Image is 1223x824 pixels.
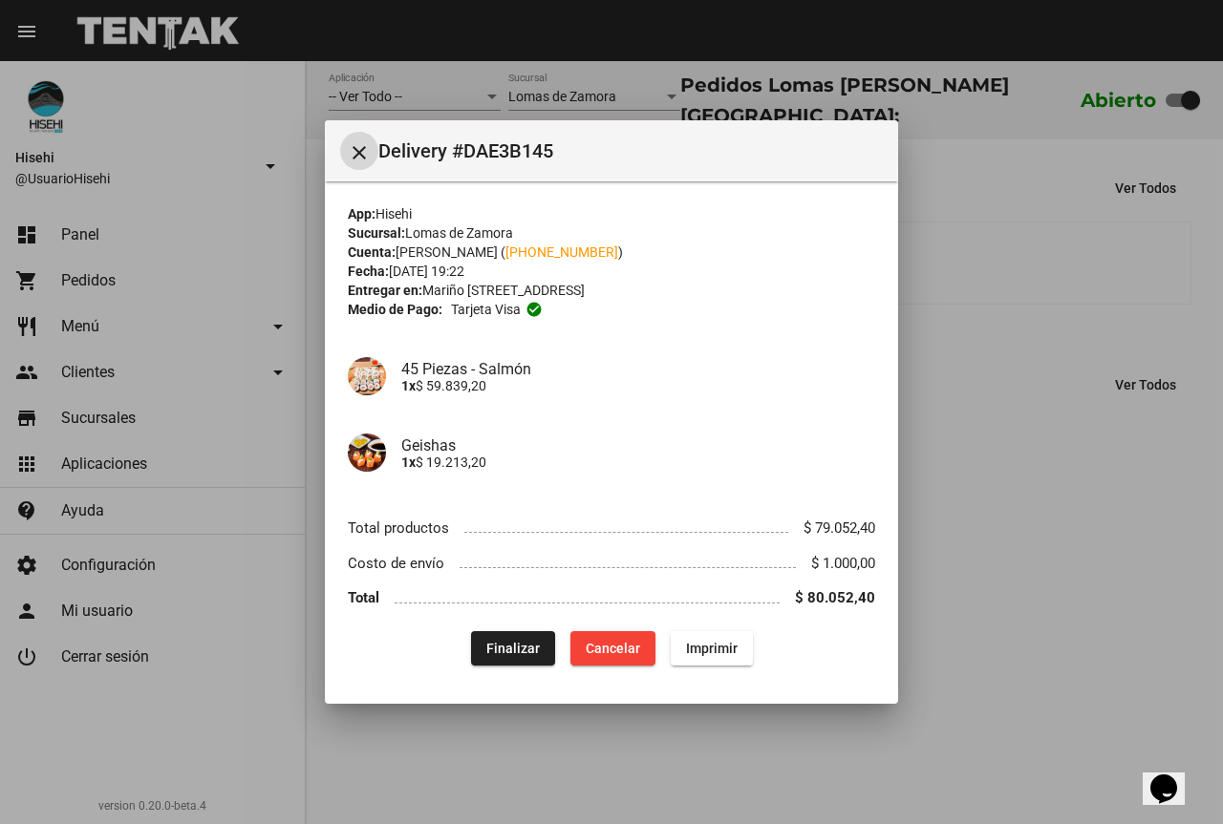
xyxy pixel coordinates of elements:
span: Delivery #DAE3B145 [378,136,883,166]
button: Imprimir [671,631,753,666]
div: Mariño [STREET_ADDRESS] [348,281,875,300]
span: Cancelar [586,641,640,656]
strong: Cuenta: [348,244,396,260]
div: Lomas de Zamora [348,223,875,243]
strong: Entregar en: [348,283,422,298]
span: Tarjeta visa [451,300,521,319]
li: Total $ 80.052,40 [348,581,875,616]
button: Cancelar [570,631,655,666]
p: $ 19.213,20 [401,454,875,470]
h4: 45 Piezas - Salmón [401,360,875,378]
a: [PHONE_NUMBER] [505,244,618,260]
b: 1x [401,378,416,393]
button: Cerrar [340,132,378,170]
img: b5433355-0e13-481d-99bb-547d1ad4e6d5.jpg [348,433,386,472]
p: $ 59.839,20 [401,378,875,393]
strong: Fecha: [348,264,389,279]
img: be387dc8-3964-442f-bf5f-d9fdad6a3c99.jpg [348,357,386,395]
mat-icon: Cerrar [348,141,371,164]
div: [PERSON_NAME] ( ) [348,243,875,262]
li: Total productos $ 79.052,40 [348,510,875,545]
button: Finalizar [471,631,555,666]
iframe: chat widget [1143,748,1204,805]
div: Hisehi [348,204,875,223]
li: Costo de envío $ 1.000,00 [348,545,875,581]
span: Finalizar [486,641,540,656]
div: [DATE] 19:22 [348,262,875,281]
strong: Sucursal: [348,225,405,241]
span: Imprimir [686,641,738,656]
b: 1x [401,454,416,470]
strong: Medio de Pago: [348,300,442,319]
h4: Geishas [401,436,875,454]
strong: App: [348,206,375,222]
mat-icon: check_circle [526,301,543,318]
